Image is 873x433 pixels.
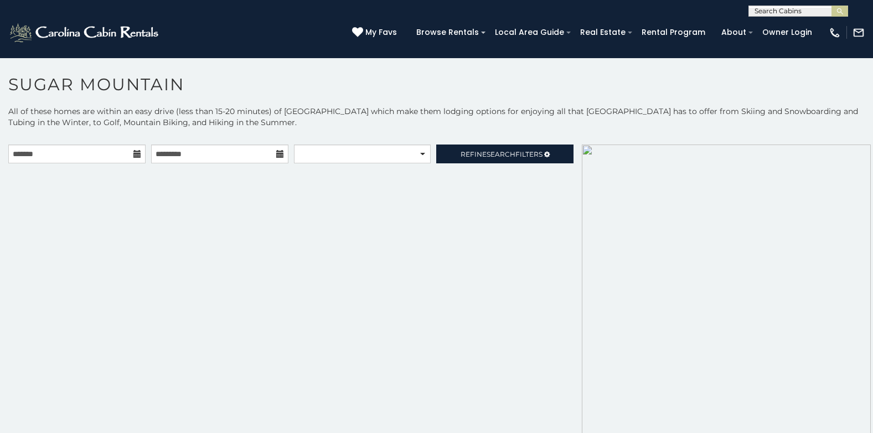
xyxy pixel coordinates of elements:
a: Browse Rentals [411,24,484,41]
a: Local Area Guide [489,24,570,41]
a: My Favs [352,27,400,39]
a: Rental Program [636,24,711,41]
span: Search [487,150,515,158]
img: White-1-2.png [8,22,162,44]
img: mail-regular-white.png [853,27,865,39]
a: RefineSearchFilters [436,145,574,163]
a: Owner Login [757,24,818,41]
span: My Favs [365,27,397,38]
img: phone-regular-white.png [829,27,841,39]
a: Real Estate [575,24,631,41]
a: About [716,24,752,41]
span: Refine Filters [461,150,543,158]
